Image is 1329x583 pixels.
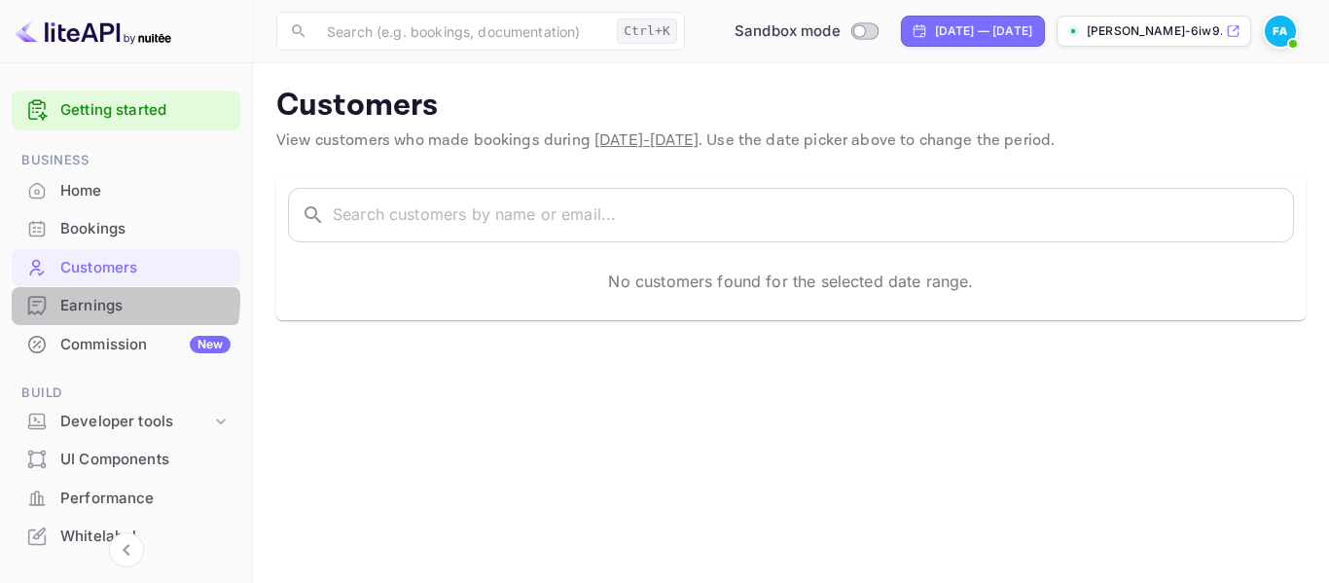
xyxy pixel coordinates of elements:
[1265,16,1296,47] img: fouili abderrahim
[12,326,240,364] div: CommissionNew
[12,326,240,362] a: CommissionNew
[735,20,841,43] span: Sandbox mode
[12,91,240,130] div: Getting started
[727,20,885,43] div: Switch to Production mode
[109,532,144,567] button: Collapse navigation
[12,210,240,248] div: Bookings
[12,249,240,287] div: Customers
[12,441,240,479] div: UI Components
[12,210,240,246] a: Bookings
[60,295,231,317] div: Earnings
[190,336,231,353] div: New
[60,257,231,279] div: Customers
[12,150,240,171] span: Business
[12,249,240,285] a: Customers
[12,480,240,516] a: Performance
[333,188,1294,242] input: Search customers by name or email...
[60,99,231,122] a: Getting started
[617,18,677,44] div: Ctrl+K
[12,383,240,404] span: Build
[12,172,240,210] div: Home
[60,488,231,510] div: Performance
[60,218,231,240] div: Bookings
[608,270,973,293] p: No customers found for the selected date range.
[60,449,231,471] div: UI Components
[276,87,1306,126] p: Customers
[12,518,240,556] div: Whitelabel
[12,405,240,439] div: Developer tools
[12,518,240,554] a: Whitelabel
[16,16,171,47] img: LiteAPI logo
[12,287,240,323] a: Earnings
[60,526,231,548] div: Whitelabel
[12,441,240,477] a: UI Components
[594,130,699,151] span: [DATE] - [DATE]
[1087,22,1222,40] p: [PERSON_NAME]-6iw9...
[12,287,240,325] div: Earnings
[276,130,1055,151] span: View customers who made bookings during . Use the date picker above to change the period.
[12,172,240,208] a: Home
[60,180,231,202] div: Home
[935,22,1032,40] div: [DATE] — [DATE]
[60,334,231,356] div: Commission
[60,411,211,433] div: Developer tools
[12,480,240,518] div: Performance
[315,12,609,51] input: Search (e.g. bookings, documentation)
